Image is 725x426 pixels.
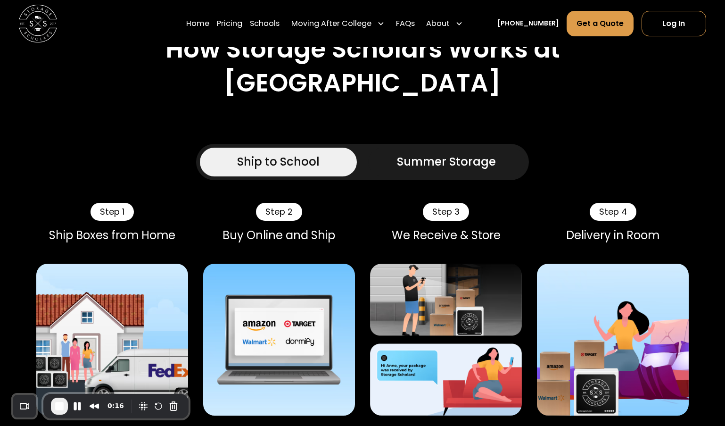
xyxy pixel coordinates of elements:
h2: [GEOGRAPHIC_DATA] [224,68,501,98]
div: Buy Online and Ship [203,228,355,242]
a: FAQs [396,10,415,37]
div: Step 1 [91,203,134,221]
div: Step 2 [256,203,302,221]
div: Delivery in Room [537,228,689,242]
a: Get a Quote [567,11,634,36]
div: Ship Boxes from Home [36,228,188,242]
a: Schools [250,10,280,37]
div: Step 3 [423,203,469,221]
div: About [426,18,450,29]
a: Home [186,10,209,37]
a: Log In [642,11,706,36]
div: Moving After College [287,10,388,37]
div: Moving After College [291,18,371,29]
div: About [422,10,467,37]
img: Storage Scholars main logo [19,5,57,43]
a: Pricing [217,10,242,37]
h2: How Storage Scholars Works at [165,34,560,64]
div: We Receive & Store [370,228,522,242]
div: Ship to School [237,153,320,170]
a: [PHONE_NUMBER] [497,19,559,29]
a: home [19,5,57,43]
div: Summer Storage [397,153,496,170]
div: Step 4 [590,203,636,221]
